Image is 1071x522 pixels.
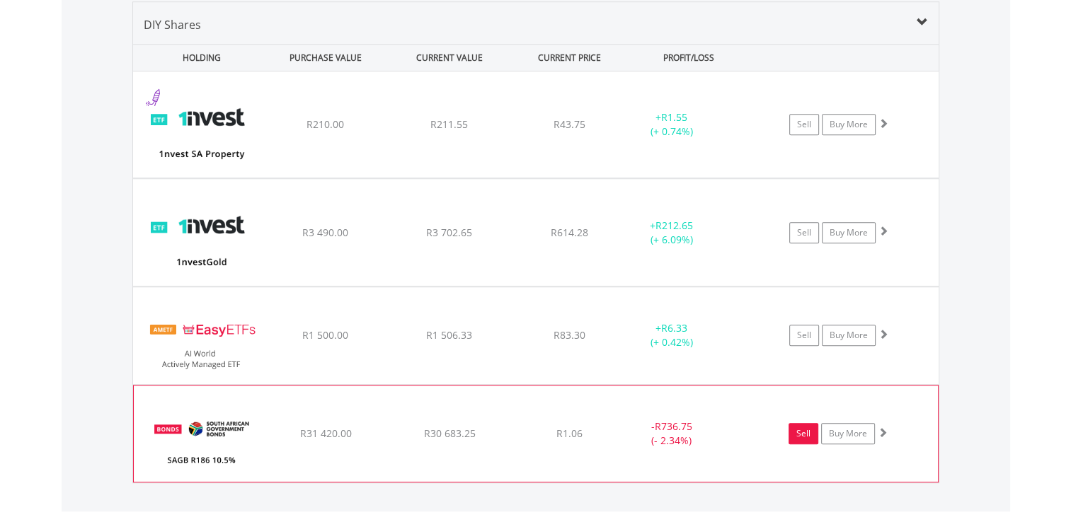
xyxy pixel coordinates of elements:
[556,427,583,440] span: R1.06
[140,197,262,282] img: EQU.ZA.ETFGLD.png
[655,219,693,232] span: R212.65
[661,321,687,335] span: R6.33
[551,226,588,239] span: R614.28
[299,427,351,440] span: R31 420.00
[822,325,876,346] a: Buy More
[144,17,201,33] span: DIY Shares
[619,321,726,349] div: + (+ 0.42%)
[302,328,348,342] span: R1 500.00
[307,117,344,131] span: R210.00
[426,226,472,239] span: R3 702.65
[629,45,750,71] div: PROFIT/LOSS
[661,110,687,124] span: R1.55
[265,45,386,71] div: PURCHASE VALUE
[140,89,262,174] img: EQU.ZA.ETFSAP.png
[789,114,819,135] a: Sell
[554,328,585,342] span: R83.30
[134,45,263,71] div: HOLDING
[822,222,876,243] a: Buy More
[619,219,726,247] div: + (+ 6.09%)
[822,114,876,135] a: Buy More
[554,117,585,131] span: R43.75
[789,222,819,243] a: Sell
[140,305,262,381] img: EQU.ZA.EASYAI.png
[789,423,818,444] a: Sell
[141,403,263,478] img: EQU.ZA.R186.png
[821,423,875,444] a: Buy More
[619,110,726,139] div: + (+ 0.74%)
[654,419,692,433] span: R736.75
[426,328,472,342] span: R1 506.33
[512,45,625,71] div: CURRENT PRICE
[618,419,724,448] div: - (- 2.34%)
[789,325,819,346] a: Sell
[389,45,510,71] div: CURRENT VALUE
[302,226,348,239] span: R3 490.00
[430,117,468,131] span: R211.55
[423,427,475,440] span: R30 683.25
